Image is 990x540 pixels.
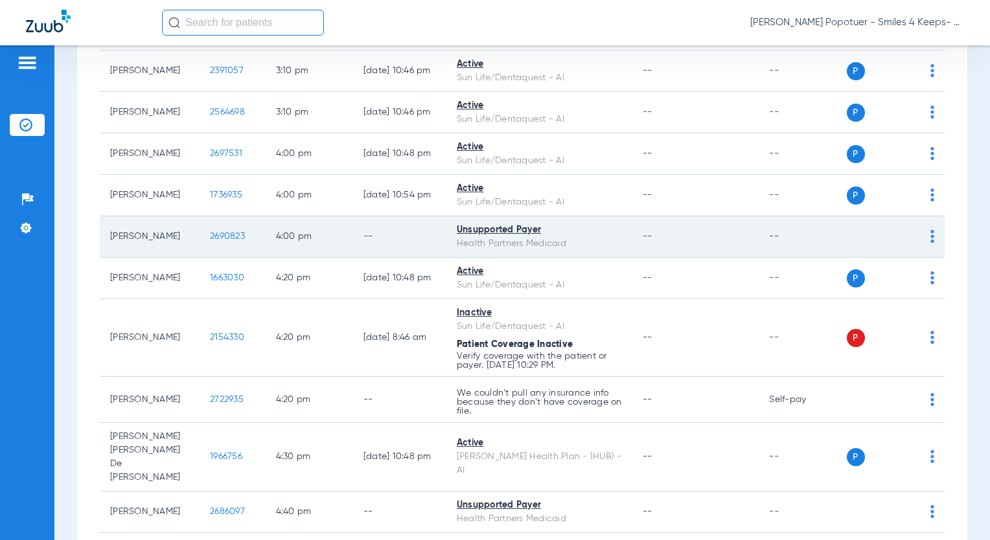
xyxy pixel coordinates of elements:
[353,133,446,175] td: [DATE] 10:48 PM
[847,104,865,122] span: P
[353,51,446,92] td: [DATE] 10:46 PM
[847,186,865,205] span: P
[643,149,652,158] span: --
[759,133,846,175] td: --
[100,491,200,533] td: [PERSON_NAME]
[353,377,446,423] td: --
[457,182,622,196] div: Active
[457,141,622,154] div: Active
[210,333,244,342] span: 2154330
[353,258,446,299] td: [DATE] 10:48 PM
[266,491,353,533] td: 4:40 PM
[847,62,865,80] span: P
[457,99,622,113] div: Active
[457,512,622,526] div: Health Partners Medicaid
[100,299,200,377] td: [PERSON_NAME]
[643,452,652,461] span: --
[930,271,934,284] img: group-dot-blue.svg
[457,436,622,450] div: Active
[353,423,446,491] td: [DATE] 10:48 PM
[210,66,244,75] span: 2391057
[457,450,622,477] div: [PERSON_NAME] Health Plan - (HUB) - AI
[100,258,200,299] td: [PERSON_NAME]
[457,320,622,333] div: Sun Life/Dentaquest - AI
[759,216,846,258] td: --
[457,340,573,349] span: Patient Coverage Inactive
[100,133,200,175] td: [PERSON_NAME]
[266,175,353,216] td: 4:00 PM
[457,237,622,251] div: Health Partners Medicaid
[930,106,934,118] img: group-dot-blue.svg
[643,107,652,117] span: --
[643,190,652,199] span: --
[100,51,200,92] td: [PERSON_NAME]
[266,258,353,299] td: 4:20 PM
[930,188,934,201] img: group-dot-blue.svg
[759,258,846,299] td: --
[210,273,244,282] span: 1663030
[759,423,846,491] td: --
[353,175,446,216] td: [DATE] 10:54 PM
[210,149,242,158] span: 2697531
[353,299,446,377] td: [DATE] 8:46 AM
[457,71,622,85] div: Sun Life/Dentaquest - AI
[759,377,846,423] td: Self-pay
[100,92,200,133] td: [PERSON_NAME]
[266,133,353,175] td: 4:00 PM
[162,10,324,36] input: Search for patients
[457,388,622,416] p: We couldn’t pull any insurance info because they don’t have coverage on file.
[210,232,245,241] span: 2690823
[266,377,353,423] td: 4:20 PM
[643,273,652,282] span: --
[759,175,846,216] td: --
[457,278,622,292] div: Sun Life/Dentaquest - AI
[847,145,865,163] span: P
[847,269,865,287] span: P
[210,507,245,516] span: 2686097
[643,507,652,516] span: --
[457,265,622,278] div: Active
[759,92,846,133] td: --
[168,17,180,28] img: Search Icon
[930,230,934,243] img: group-dot-blue.svg
[930,393,934,406] img: group-dot-blue.svg
[643,333,652,342] span: --
[930,331,934,344] img: group-dot-blue.svg
[210,107,245,117] span: 2564698
[847,329,865,347] span: P
[266,423,353,491] td: 4:30 PM
[643,66,652,75] span: --
[457,306,622,320] div: Inactive
[457,58,622,71] div: Active
[100,423,200,491] td: [PERSON_NAME] [PERSON_NAME] De [PERSON_NAME]
[353,216,446,258] td: --
[457,352,622,370] p: Verify coverage with the patient or payer. [DATE] 10:29 PM.
[266,299,353,377] td: 4:20 PM
[266,51,353,92] td: 3:10 PM
[457,113,622,126] div: Sun Life/Dentaquest - AI
[210,190,242,199] span: 1736935
[930,450,934,463] img: group-dot-blue.svg
[930,64,934,77] img: group-dot-blue.svg
[100,216,200,258] td: [PERSON_NAME]
[759,51,846,92] td: --
[353,491,446,533] td: --
[759,491,846,533] td: --
[457,196,622,209] div: Sun Life/Dentaquest - AI
[210,395,244,404] span: 2722935
[100,377,200,423] td: [PERSON_NAME]
[100,175,200,216] td: [PERSON_NAME]
[847,448,865,466] span: P
[17,55,38,71] img: hamburger-icon
[266,216,353,258] td: 4:00 PM
[26,10,71,32] img: Zuub Logo
[210,452,242,461] span: 1966756
[750,16,964,29] span: [PERSON_NAME] Popotuer - Smiles 4 Keeps- Allentown OS | Abra Dental
[266,92,353,133] td: 3:10 PM
[759,299,846,377] td: --
[925,478,990,540] iframe: Chat Widget
[643,232,652,241] span: --
[353,92,446,133] td: [DATE] 10:46 PM
[457,499,622,512] div: Unsupported Payer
